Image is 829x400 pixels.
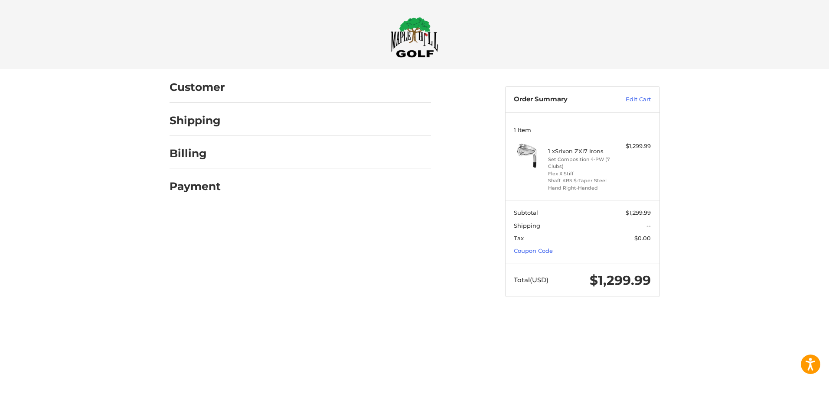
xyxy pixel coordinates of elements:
a: Edit Cart [607,95,651,104]
h2: Billing [170,147,220,160]
span: -- [646,222,651,229]
li: Hand Right-Handed [548,184,614,192]
span: Shipping [514,222,540,229]
div: $1,299.99 [617,142,651,151]
span: $0.00 [634,235,651,242]
li: Set Composition 4-PW (7 Clubs) [548,156,614,170]
img: Maple Hill Golf [391,17,438,58]
span: $1,299.99 [626,209,651,216]
h4: 1 x Srixon ZXi7 Irons [548,148,614,155]
span: Total (USD) [514,276,548,284]
span: Tax [514,235,524,242]
h2: Payment [170,180,221,193]
h2: Customer [170,81,225,94]
li: Flex X Stiff [548,170,614,177]
span: $1,299.99 [590,272,651,288]
h3: Order Summary [514,95,607,104]
span: Subtotal [514,209,538,216]
a: Coupon Code [514,247,553,254]
h3: 1 Item [514,126,651,133]
h2: Shipping [170,114,221,127]
li: Shaft KBS $-Taper Steel [548,177,614,184]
